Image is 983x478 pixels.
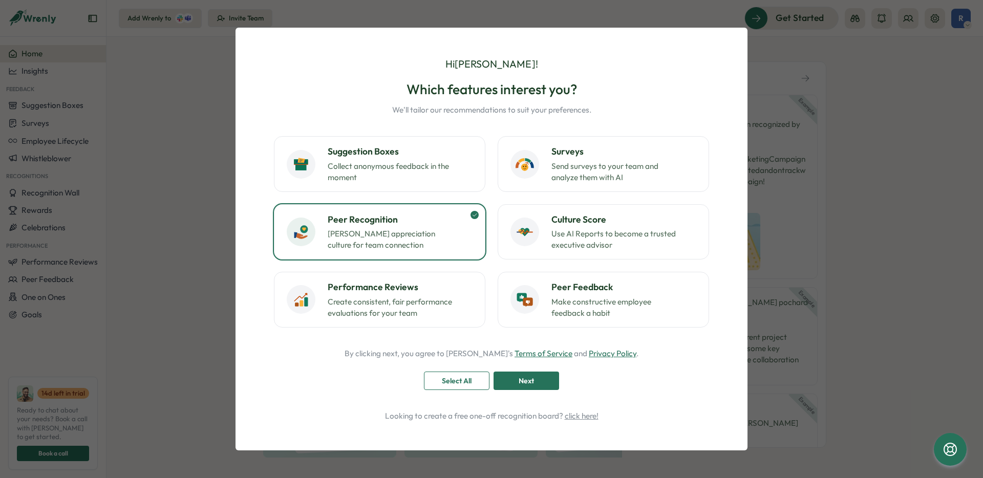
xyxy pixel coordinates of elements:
[498,272,709,327] button: Peer FeedbackMake constructive employee feedback a habit
[328,280,473,294] h3: Performance Reviews
[328,161,456,183] p: Collect anonymous feedback in the moment
[551,213,696,226] h3: Culture Score
[345,348,638,359] p: By clicking next, you agree to [PERSON_NAME]'s and .
[589,349,636,358] a: Privacy Policy
[551,145,696,158] h3: Surveys
[274,204,485,259] button: Peer Recognition[PERSON_NAME] appreciation culture for team connection
[515,349,572,358] a: Terms of Service
[519,372,534,389] span: Next
[551,296,679,319] p: Make constructive employee feedback a habit
[392,104,591,116] p: We'll tailor our recommendations to suit your preferences.
[328,213,473,226] h3: Peer Recognition
[442,372,472,389] span: Select All
[392,80,591,98] h2: Which features interest you?
[498,204,709,259] button: Culture ScoreUse AI Reports to become a trusted executive advisor
[274,136,485,191] button: Suggestion BoxesCollect anonymous feedback in the moment
[424,372,489,390] button: Select All
[551,280,696,294] h3: Peer Feedback
[264,410,719,422] p: Looking to create a free one-off recognition board?
[551,161,679,183] p: Send surveys to your team and analyze them with AI
[494,372,559,390] button: Next
[445,56,538,72] p: Hi [PERSON_NAME] !
[328,296,456,319] p: Create consistent, fair performance evaluations for your team
[328,228,456,251] p: [PERSON_NAME] appreciation culture for team connection
[274,272,485,327] button: Performance ReviewsCreate consistent, fair performance evaluations for your team
[498,136,709,191] button: SurveysSend surveys to your team and analyze them with AI
[551,228,679,251] p: Use AI Reports to become a trusted executive advisor
[328,145,473,158] h3: Suggestion Boxes
[565,411,599,421] a: click here!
